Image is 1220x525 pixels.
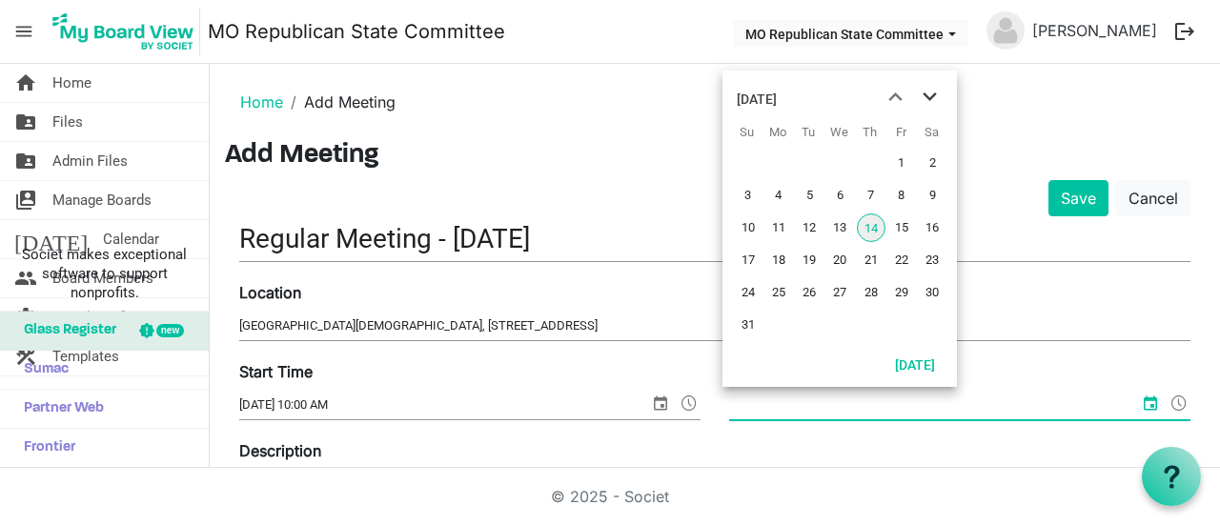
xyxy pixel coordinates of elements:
[887,181,916,210] span: Friday, August 8, 2025
[764,246,793,274] span: Monday, August 18, 2025
[887,149,916,177] span: Friday, August 1, 2025
[225,140,1205,172] h3: Add Meeting
[6,13,42,50] span: menu
[734,278,762,307] span: Sunday, August 24, 2025
[764,278,793,307] span: Monday, August 25, 2025
[918,278,946,307] span: Saturday, August 30, 2025
[14,390,104,428] span: Partner Web
[879,80,913,114] button: previous month
[918,149,946,177] span: Saturday, August 2, 2025
[240,92,283,111] a: Home
[855,118,885,147] th: Th
[14,64,37,102] span: home
[885,118,916,147] th: Fr
[733,20,968,47] button: MO Republican State Committee dropdownbutton
[14,312,116,350] span: Glass Register
[551,487,669,506] a: © 2025 - Societ
[156,324,184,337] div: new
[734,213,762,242] span: Sunday, August 10, 2025
[918,181,946,210] span: Saturday, August 9, 2025
[9,245,200,302] span: Societ makes exceptional software to support nonprofits.
[14,220,88,258] span: [DATE]
[916,118,946,147] th: Sa
[764,181,793,210] span: Monday, August 4, 2025
[857,246,885,274] span: Thursday, August 21, 2025
[239,216,1190,261] input: Title
[52,142,128,180] span: Admin Files
[762,118,793,147] th: Mo
[52,64,91,102] span: Home
[793,118,823,147] th: Tu
[47,8,200,55] img: My Board View Logo
[1139,391,1162,415] span: select
[825,278,854,307] span: Wednesday, August 27, 2025
[1116,180,1190,216] a: Cancel
[1165,11,1205,51] button: logout
[887,213,916,242] span: Friday, August 15, 2025
[887,278,916,307] span: Friday, August 29, 2025
[47,8,208,55] a: My Board View Logo
[857,213,885,242] span: Thursday, August 14, 2025
[918,246,946,274] span: Saturday, August 23, 2025
[14,142,37,180] span: folder_shared
[283,91,396,113] li: Add Meeting
[764,213,793,242] span: Monday, August 11, 2025
[795,278,823,307] span: Tuesday, August 26, 2025
[857,181,885,210] span: Thursday, August 7, 2025
[239,439,321,462] label: Description
[887,246,916,274] span: Friday, August 22, 2025
[795,246,823,274] span: Tuesday, August 19, 2025
[734,246,762,274] span: Sunday, August 17, 2025
[1048,180,1108,216] button: Save
[986,11,1025,50] img: no-profile-picture.svg
[103,220,159,258] span: Calendar
[208,12,505,50] a: MO Republican State Committee
[823,118,854,147] th: We
[825,213,854,242] span: Wednesday, August 13, 2025
[795,181,823,210] span: Tuesday, August 5, 2025
[1025,11,1165,50] a: [PERSON_NAME]
[732,118,762,147] th: Su
[795,213,823,242] span: Tuesday, August 12, 2025
[734,181,762,210] span: Sunday, August 3, 2025
[883,351,947,377] button: Today
[14,181,37,219] span: switch_account
[14,351,69,389] span: Sumac
[649,391,672,415] span: select
[825,246,854,274] span: Wednesday, August 20, 2025
[857,278,885,307] span: Thursday, August 28, 2025
[913,80,947,114] button: next month
[737,80,777,118] div: title
[239,360,313,383] label: Start Time
[855,212,885,244] td: Thursday, August 14, 2025
[52,103,83,141] span: Files
[918,213,946,242] span: Saturday, August 16, 2025
[734,311,762,339] span: Sunday, August 31, 2025
[239,281,301,304] label: Location
[14,103,37,141] span: folder_shared
[14,429,75,467] span: Frontier
[52,181,152,219] span: Manage Boards
[825,181,854,210] span: Wednesday, August 6, 2025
